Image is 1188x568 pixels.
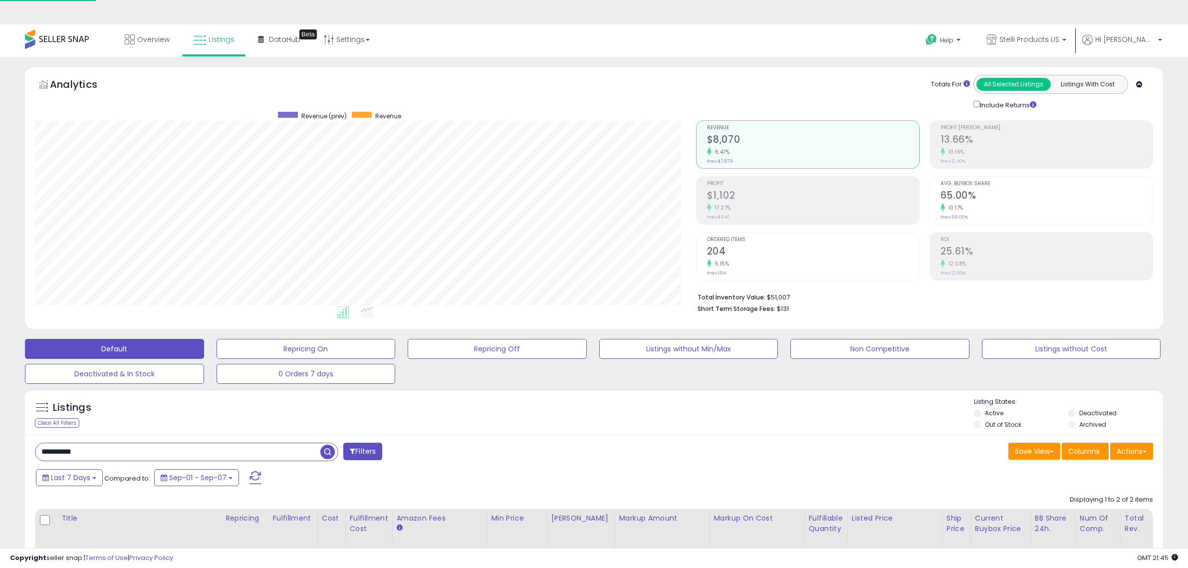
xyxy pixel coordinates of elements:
div: Cost [322,513,341,524]
div: Min Price [491,513,543,524]
small: 17.27% [712,204,731,212]
div: Total Rev. [1125,513,1161,534]
span: DataHub [269,34,300,44]
button: Repricing On [217,339,396,359]
span: Overview [137,34,170,44]
button: Repricing Off [408,339,587,359]
label: Deactivated [1079,409,1117,417]
button: Save View [1008,443,1060,460]
button: Listings without Min/Max [599,339,778,359]
a: DataHub [250,24,308,54]
span: Profit [707,181,919,187]
div: Fulfillable Quantity [809,513,843,534]
h2: $8,070 [707,134,919,147]
span: Sep-01 - Sep-07 [169,473,227,483]
div: Markup Amount [619,513,706,524]
div: [PERSON_NAME] [551,513,611,524]
button: Last 7 Days [36,469,103,486]
a: Settings [316,24,377,54]
div: Repricing [226,513,264,524]
span: Revenue [707,125,919,131]
button: Deactivated & In Stock [25,364,204,384]
span: $131 [777,304,789,313]
div: Fulfillment Cost [350,513,388,534]
button: Listings With Cost [1050,78,1125,91]
small: 5.15% [712,260,729,268]
button: Columns [1062,443,1109,460]
span: Stelli Products US [999,34,1059,44]
label: Out of Stock [985,420,1021,429]
a: Overview [117,24,177,54]
button: Non Competitive [790,339,969,359]
small: Prev: 22.85% [941,270,966,276]
button: All Selected Listings [976,78,1051,91]
div: Tooltip anchor [299,29,317,39]
small: Amazon Fees. [397,524,403,533]
div: Clear All Filters [35,418,79,428]
p: Listing States: [974,397,1163,407]
b: Total Inventory Value: [698,293,765,301]
div: Ship Price [947,513,966,534]
div: Fulfillment [272,513,313,524]
span: Columns [1068,446,1100,456]
div: Markup on Cost [714,513,800,524]
i: Get Help [925,33,938,46]
span: Compared to: [104,474,150,483]
label: Archived [1079,420,1106,429]
span: ROI [941,237,1153,243]
div: Current Buybox Price [975,513,1026,534]
span: Avg. Buybox Share [941,181,1153,187]
div: BB Share 24h. [1035,513,1071,534]
h2: $1,102 [707,190,919,203]
label: Active [985,409,1003,417]
a: Help [918,26,970,57]
h2: 204 [707,246,919,259]
span: Revenue [375,112,401,120]
h2: 13.66% [941,134,1153,147]
a: Stelli Products US [979,24,1074,57]
h5: Listings [53,401,91,415]
span: Last 7 Days [51,473,90,483]
strong: Copyright [10,553,46,563]
div: Listed Price [852,513,938,524]
button: Sep-01 - Sep-07 [154,469,239,486]
span: 2025-09-16 21:45 GMT [1137,553,1178,563]
span: Revenue (prev) [301,112,347,120]
a: Listings [186,24,242,54]
small: 10.17% [945,204,963,212]
small: 10.16% [945,148,964,156]
div: Totals For [931,80,970,89]
li: $51,007 [698,290,1146,302]
small: Prev: $7,579 [707,158,733,164]
small: Prev: 12.40% [941,158,965,164]
h2: 65.00% [941,190,1153,203]
div: Amazon Fees [397,513,483,524]
div: seller snap | | [10,554,173,563]
button: 0 Orders 7 days [217,364,396,384]
a: Hi [PERSON_NAME] [1082,34,1162,57]
div: Displaying 1 to 2 of 2 items [1070,495,1153,505]
span: Ordered Items [707,237,919,243]
span: Hi [PERSON_NAME] [1095,34,1155,44]
button: Default [25,339,204,359]
a: Terms of Use [85,553,128,563]
small: Prev: 59.00% [941,214,968,220]
b: Short Term Storage Fees: [698,304,775,313]
small: 6.47% [712,148,730,156]
span: Listings [209,34,235,44]
button: Filters [343,443,382,460]
button: Listings without Cost [982,339,1161,359]
small: Prev: $940 [707,214,730,220]
button: Actions [1110,443,1153,460]
h5: Analytics [50,77,117,94]
span: Profit [PERSON_NAME] [941,125,1153,131]
div: Num of Comp. [1080,513,1116,534]
a: Privacy Policy [129,553,173,563]
small: 12.08% [945,260,966,268]
span: Help [940,36,953,44]
th: The percentage added to the cost of goods (COGS) that forms the calculator for Min & Max prices. [710,509,804,549]
div: Title [61,513,217,524]
div: Include Returns [966,99,1048,110]
small: Prev: 194 [707,270,726,276]
h2: 25.61% [941,246,1153,259]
